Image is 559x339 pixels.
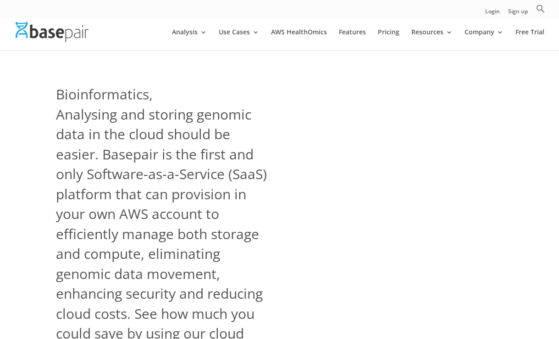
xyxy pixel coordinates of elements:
svg: Search [536,4,545,13]
a: Use Cases [219,29,259,50]
a: Resources [411,29,453,50]
a: Pricing [378,29,399,50]
iframe: Basepair - NGS Analysis Simplified [292,84,503,312]
a: Search Icon Link [536,4,545,18]
a: Analysis [172,29,207,50]
a: Features [339,29,366,50]
span: Bioinformatics, [56,84,153,104]
a: Sign up [508,9,528,18]
img: Basepair [16,22,89,42]
a: Company [465,29,504,50]
a: Free Trial [515,29,544,50]
a: Login [485,9,500,18]
a: AWS HealthOmics [271,29,327,50]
